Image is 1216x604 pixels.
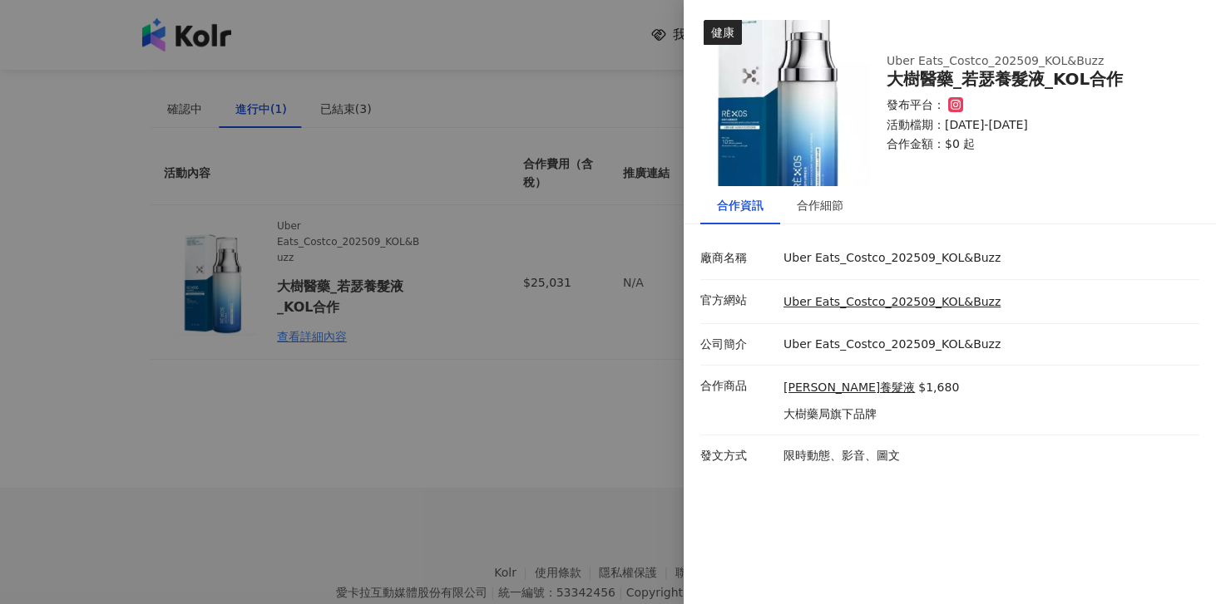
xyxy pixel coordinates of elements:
[783,380,915,396] a: [PERSON_NAME]養髮液
[887,136,1179,153] p: 合作金額： $0 起
[783,406,959,423] p: 大樹藥局旗下品牌
[887,117,1179,134] p: 活動檔期：[DATE]-[DATE]
[918,380,959,396] p: $1,680
[700,448,775,464] p: 發文方式
[700,292,775,309] p: 官方網站
[700,336,775,353] p: 公司簡介
[797,196,843,214] div: 合作細節
[783,295,1001,308] a: Uber Eats_Costco_202509_KOL&Buzz
[887,70,1179,89] div: 大樹醫藥_若瑟養髮液_KOL合作
[700,250,775,267] p: 廠商名稱
[783,336,1191,353] p: Uber Eats_Costco_202509_KOL&Buzz
[704,20,870,186] img: 若瑟養髮液
[887,53,1153,70] div: Uber Eats_Costco_202509_KOL&Buzz
[700,378,775,395] p: 合作商品
[783,448,1191,464] p: 限時動態、影音、圖文
[717,196,764,214] div: 合作資訊
[704,20,742,45] div: 健康
[887,97,945,114] p: 發布平台：
[783,250,1191,267] p: Uber Eats_Costco_202509_KOL&Buzz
